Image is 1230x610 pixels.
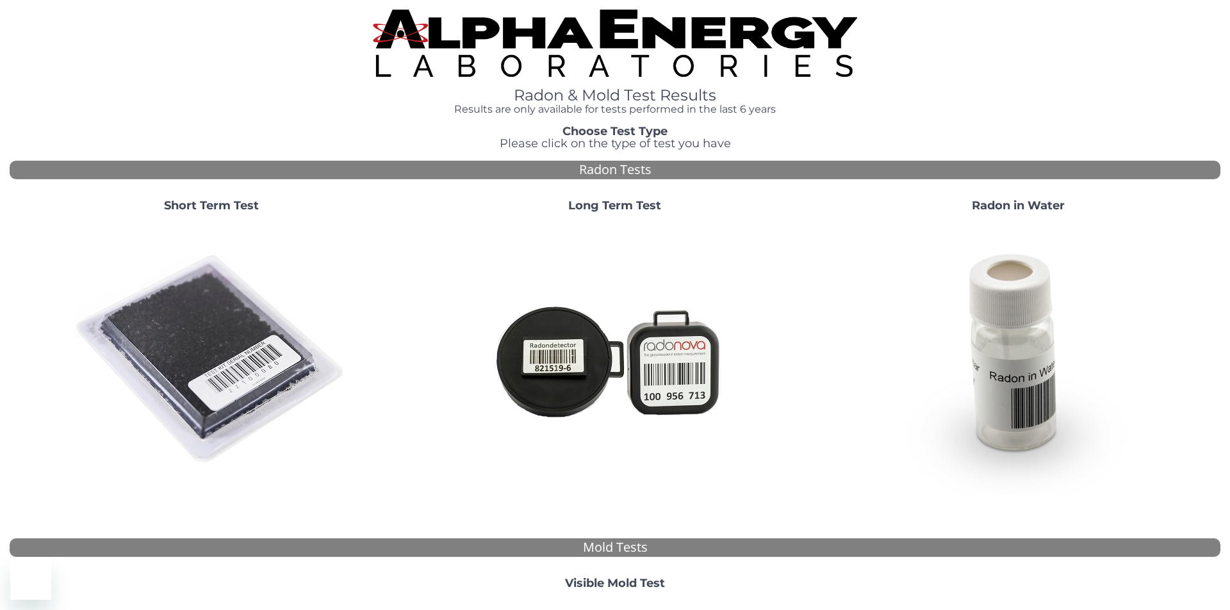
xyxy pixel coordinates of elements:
[373,104,857,115] h4: Results are only available for tests performed in the last 6 years
[10,538,1220,557] div: Mold Tests
[373,10,857,77] img: TightCrop.jpg
[74,222,349,497] img: ShortTerm.jpg
[568,198,661,213] strong: Long Term Test
[972,198,1065,213] strong: Radon in Water
[477,222,753,497] img: Radtrak2vsRadtrak3.jpg
[10,161,1220,179] div: Radon Tests
[10,559,51,600] iframe: Button to launch messaging window
[565,576,665,590] strong: Visible Mold Test
[562,124,668,138] strong: Choose Test Type
[881,222,1156,497] img: RadoninWater.jpg
[500,136,731,150] span: Please click on the type of test you have
[373,87,857,104] h1: Radon & Mold Test Results
[164,198,259,213] strong: Short Term Test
